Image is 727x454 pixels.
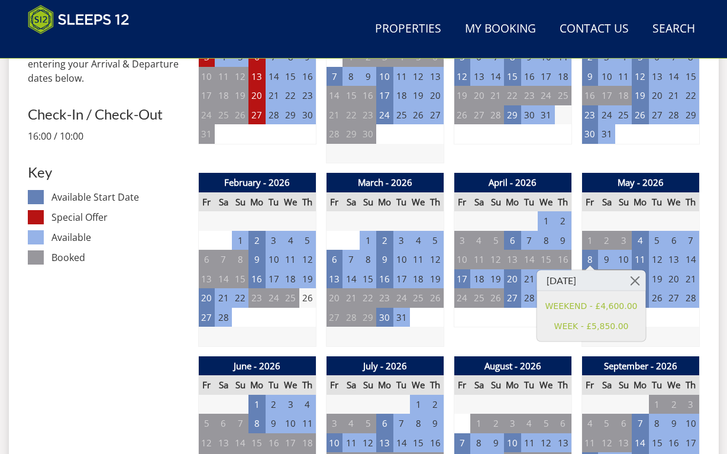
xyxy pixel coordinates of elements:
[410,375,426,395] th: We
[198,288,215,308] td: 20
[521,250,538,269] td: 14
[248,288,265,308] td: 23
[282,414,299,433] td: 10
[632,192,648,212] th: Mo
[393,375,410,395] th: Tu
[299,288,316,308] td: 26
[343,308,359,327] td: 28
[615,192,632,212] th: Su
[649,250,665,269] td: 12
[470,86,487,105] td: 20
[299,269,316,289] td: 19
[360,375,376,395] th: Su
[665,105,682,125] td: 28
[545,320,638,332] a: WEEK - £5,850.00
[215,308,231,327] td: 28
[343,67,359,86] td: 8
[665,288,682,308] td: 27
[326,250,343,269] td: 6
[504,231,521,250] td: 6
[504,375,521,395] th: Mo
[427,192,444,212] th: Th
[581,173,699,192] th: May - 2026
[215,67,231,86] td: 11
[615,231,632,250] td: 3
[198,375,215,395] th: Fr
[538,86,554,105] td: 24
[538,192,554,212] th: We
[266,105,282,125] td: 28
[632,67,648,86] td: 12
[28,107,189,122] h3: Check-In / Check-Out
[649,192,665,212] th: Tu
[683,67,699,86] td: 15
[538,211,554,231] td: 1
[504,67,521,86] td: 15
[470,231,487,250] td: 4
[198,250,215,269] td: 6
[376,414,393,433] td: 6
[521,375,538,395] th: Tu
[470,250,487,269] td: 11
[649,288,665,308] td: 26
[248,414,265,433] td: 8
[581,86,598,105] td: 16
[521,67,538,86] td: 16
[343,192,359,212] th: Sa
[376,86,393,105] td: 17
[427,250,444,269] td: 12
[487,192,504,212] th: Su
[581,356,699,376] th: September - 2026
[343,124,359,144] td: 29
[504,192,521,212] th: Mo
[410,105,426,125] td: 26
[376,375,393,395] th: Mo
[326,173,444,192] th: March - 2026
[326,269,343,289] td: 13
[504,269,521,289] td: 20
[28,129,189,143] p: 16:00 / 10:00
[649,105,665,125] td: 27
[683,231,699,250] td: 7
[215,250,231,269] td: 7
[649,269,665,289] td: 19
[326,124,343,144] td: 28
[598,67,615,86] td: 10
[376,231,393,250] td: 2
[343,105,359,125] td: 22
[521,192,538,212] th: Tu
[360,250,376,269] td: 8
[282,67,299,86] td: 15
[299,375,316,395] th: Th
[665,269,682,289] td: 20
[454,356,571,376] th: August - 2026
[299,86,316,105] td: 23
[51,210,188,224] dd: Special Offer
[470,269,487,289] td: 18
[454,192,470,212] th: Fr
[215,375,231,395] th: Sa
[360,105,376,125] td: 23
[598,105,615,125] td: 24
[454,231,470,250] td: 3
[454,67,470,86] td: 12
[470,288,487,308] td: 25
[28,165,189,180] h3: Key
[538,105,554,125] td: 31
[427,395,444,414] td: 2
[248,375,265,395] th: Mo
[665,250,682,269] td: 13
[232,105,248,125] td: 26
[649,231,665,250] td: 5
[454,269,470,289] td: 17
[232,192,248,212] th: Su
[470,414,487,433] td: 1
[615,375,632,395] th: Su
[504,288,521,308] td: 27
[581,67,598,86] td: 9
[555,67,571,86] td: 18
[454,86,470,105] td: 19
[376,288,393,308] td: 23
[427,288,444,308] td: 26
[555,250,571,269] td: 16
